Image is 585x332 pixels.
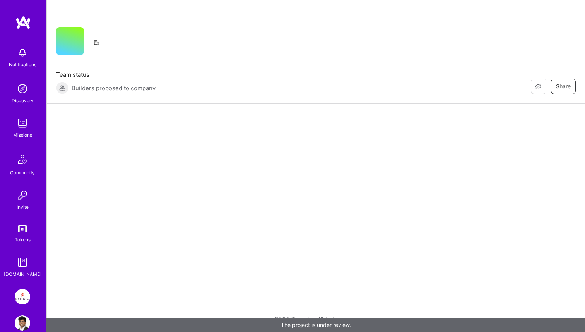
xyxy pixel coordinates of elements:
div: Community [10,169,35,177]
span: Share [556,83,571,90]
img: Syndio: Transformation Engine Modernization [15,289,30,304]
img: bell [15,45,30,60]
div: Invite [17,203,29,211]
a: Syndio: Transformation Engine Modernization [13,289,32,304]
img: Invite [15,188,30,203]
img: User Avatar [15,315,30,331]
img: discovery [15,81,30,96]
img: tokens [18,225,27,232]
button: Share [551,79,576,94]
a: User Avatar [13,315,32,331]
img: guide book [15,255,30,270]
img: logo [15,15,31,29]
div: [DOMAIN_NAME] [4,270,41,278]
div: Tokens [15,236,31,244]
img: teamwork [15,115,30,131]
i: icon EyeClosed [535,83,541,89]
img: Community [13,150,32,169]
div: Missions [13,131,32,139]
div: Notifications [9,60,36,69]
div: Discovery [12,96,34,105]
span: Team status [56,71,156,79]
img: Builders proposed to company [56,82,68,94]
div: The project is under review. [46,318,585,332]
i: icon CompanyGray [93,40,99,46]
span: Builders proposed to company [72,84,156,92]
